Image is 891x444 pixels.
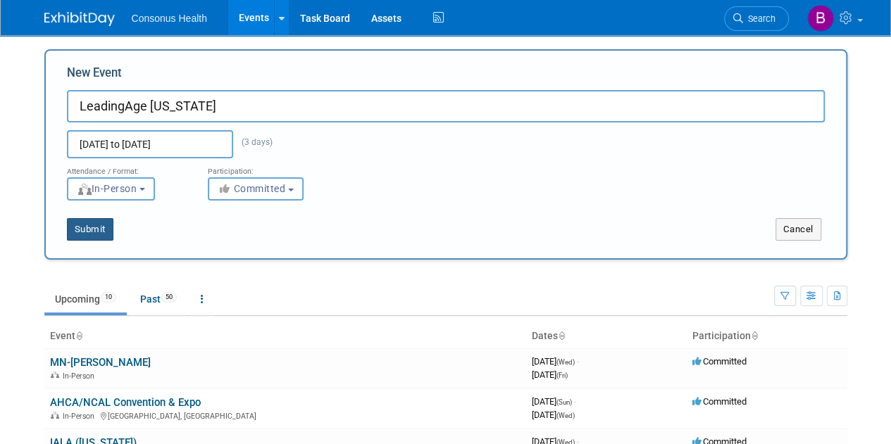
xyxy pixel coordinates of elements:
span: In-Person [63,372,99,381]
span: In-Person [63,412,99,421]
button: Submit [67,218,113,241]
th: Participation [687,324,847,348]
button: Committed [208,177,304,201]
th: Dates [526,324,687,348]
span: [DATE] [532,410,575,420]
input: Name of Trade Show / Conference [67,90,825,122]
span: Committed [218,183,286,194]
img: In-Person Event [51,412,59,419]
span: - [577,356,579,367]
a: MN-[PERSON_NAME] [50,356,151,369]
img: ExhibitDay [44,12,115,26]
a: Sort by Participation Type [751,330,758,341]
span: (Sun) [556,398,572,406]
img: Bridget Crane [807,5,834,32]
div: Participation: [208,158,328,177]
a: AHCA/NCAL Convention & Expo [50,396,201,409]
span: (Wed) [556,412,575,419]
div: Attendance / Format: [67,158,187,177]
a: Upcoming10 [44,286,127,312]
span: In-Person [77,183,137,194]
div: [GEOGRAPHIC_DATA], [GEOGRAPHIC_DATA] [50,410,521,421]
button: Cancel [775,218,821,241]
span: - [574,396,576,407]
span: Committed [692,356,747,367]
span: [DATE] [532,356,579,367]
span: [DATE] [532,396,576,407]
a: Search [724,6,789,31]
span: 10 [101,292,116,303]
th: Event [44,324,526,348]
img: In-Person Event [51,372,59,379]
span: Search [743,13,775,24]
button: In-Person [67,177,155,201]
span: (Wed) [556,358,575,366]
label: New Event [67,65,122,87]
span: [DATE] [532,369,568,380]
input: Start Date - End Date [67,130,233,158]
a: Sort by Start Date [558,330,565,341]
a: Sort by Event Name [75,330,82,341]
span: Consonus Health [132,13,207,24]
span: (3 days) [233,137,273,147]
span: Committed [692,396,747,407]
a: Past50 [130,286,187,312]
span: (Fri) [556,372,568,379]
span: 50 [161,292,177,303]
